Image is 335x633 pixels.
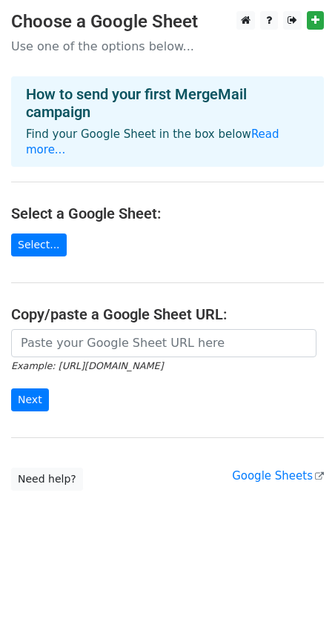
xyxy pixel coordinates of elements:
input: Paste your Google Sheet URL here [11,329,316,357]
h4: Select a Google Sheet: [11,205,324,222]
h4: How to send your first MergeMail campaign [26,85,309,121]
a: Google Sheets [232,469,324,483]
small: Example: [URL][DOMAIN_NAME] [11,360,163,371]
a: Select... [11,233,67,256]
input: Next [11,388,49,411]
p: Use one of the options below... [11,39,324,54]
h4: Copy/paste a Google Sheet URL: [11,305,324,323]
p: Find your Google Sheet in the box below [26,127,309,158]
a: Read more... [26,127,279,156]
a: Need help? [11,468,83,491]
h3: Choose a Google Sheet [11,11,324,33]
